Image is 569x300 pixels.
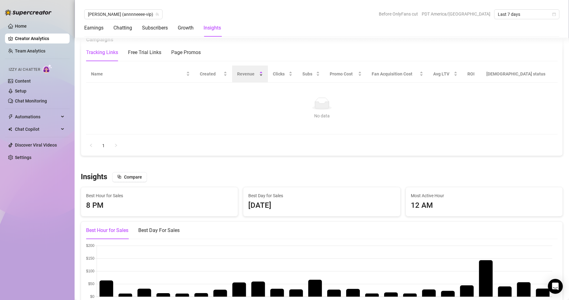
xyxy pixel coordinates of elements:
[43,64,52,73] img: AI Chatter
[481,66,558,83] th: [DEMOGRAPHIC_DATA] status
[411,192,558,199] span: Most Active Hour
[86,227,128,234] div: Best Hour for Sales
[111,141,121,151] li: Next Page
[114,143,118,147] span: right
[15,143,57,148] a: Discover Viral Videos
[15,124,59,134] span: Chat Copilot
[86,49,118,56] div: Tracking Links
[552,12,556,16] span: calendar
[498,10,556,19] span: Last 7 days
[467,71,475,76] span: ROI
[86,192,233,199] span: Best Hour for Sales
[548,279,563,294] div: Open Intercom Messenger
[111,141,121,151] button: right
[248,192,395,199] span: Best Day for Sales
[99,141,108,150] a: 1
[411,200,558,211] div: 12 AM
[138,227,180,234] div: Best Day For Sales
[84,24,103,32] div: Earnings
[15,48,45,53] a: Team Analytics
[113,24,132,32] div: Chatting
[15,155,31,160] a: Settings
[86,141,96,151] li: Previous Page
[379,9,418,19] span: Before OnlyFans cut
[171,49,201,56] div: Page Promos
[200,70,222,77] span: Created
[330,70,357,77] span: Promo Cost
[302,70,315,77] span: Subs
[15,79,31,84] a: Content
[88,10,159,19] span: Anne (annnneeee-vip)
[89,143,93,147] span: left
[372,71,412,76] span: Fan Acquisition Cost
[99,141,108,151] li: 1
[142,24,168,32] div: Subscribers
[15,34,65,43] a: Creator Analytics
[248,200,395,211] div: [DATE]
[5,9,52,16] img: logo-BBDzfeDw.svg
[237,70,258,77] span: Revenue
[86,200,233,211] div: 8 PM
[15,98,47,103] a: Chat Monitoring
[433,71,449,76] span: Avg LTV
[86,141,96,151] button: left
[273,70,287,77] span: Clicks
[204,24,221,32] div: Insights
[81,172,107,182] h3: Insights
[91,70,185,77] span: Name
[15,89,26,93] a: Setup
[112,172,147,182] button: Compare
[128,49,161,56] div: Free Trial Links
[422,9,490,19] span: PDT America/[GEOGRAPHIC_DATA]
[9,67,40,73] span: Izzy AI Chatter
[15,24,27,29] a: Home
[15,112,59,122] span: Automations
[8,114,13,119] span: thunderbolt
[155,12,159,16] span: team
[117,175,122,179] span: block
[178,24,194,32] div: Growth
[124,175,142,180] span: Compare
[8,127,12,131] img: Chat Copilot
[94,112,550,119] div: No data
